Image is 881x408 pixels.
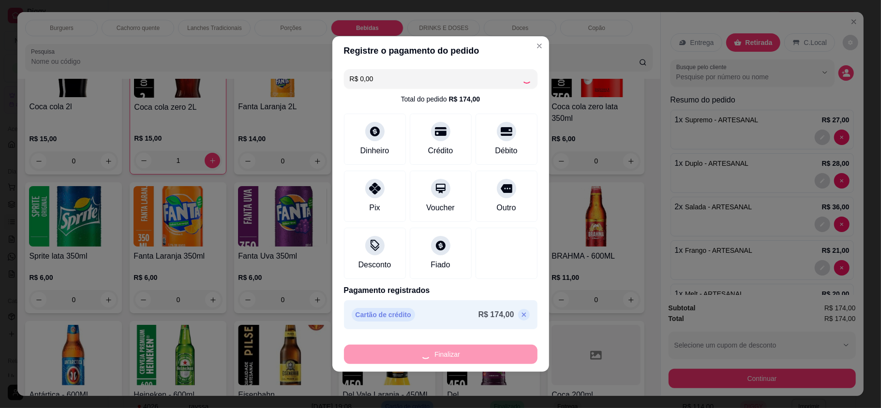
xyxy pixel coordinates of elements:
[352,308,415,321] p: Cartão de crédito
[344,285,538,296] p: Pagamento registrados
[478,309,514,321] p: R$ 174,00
[428,145,453,157] div: Crédito
[496,202,516,214] div: Outro
[360,145,389,157] div: Dinheiro
[495,145,517,157] div: Débito
[401,94,480,104] div: Total do pedido
[522,74,532,84] div: Loading
[449,94,480,104] div: R$ 174,00
[426,202,455,214] div: Voucher
[358,259,391,271] div: Desconto
[369,202,380,214] div: Pix
[350,69,522,88] input: Ex.: hambúrguer de cordeiro
[532,38,547,54] button: Close
[332,36,549,65] header: Registre o pagamento do pedido
[431,259,450,271] div: Fiado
